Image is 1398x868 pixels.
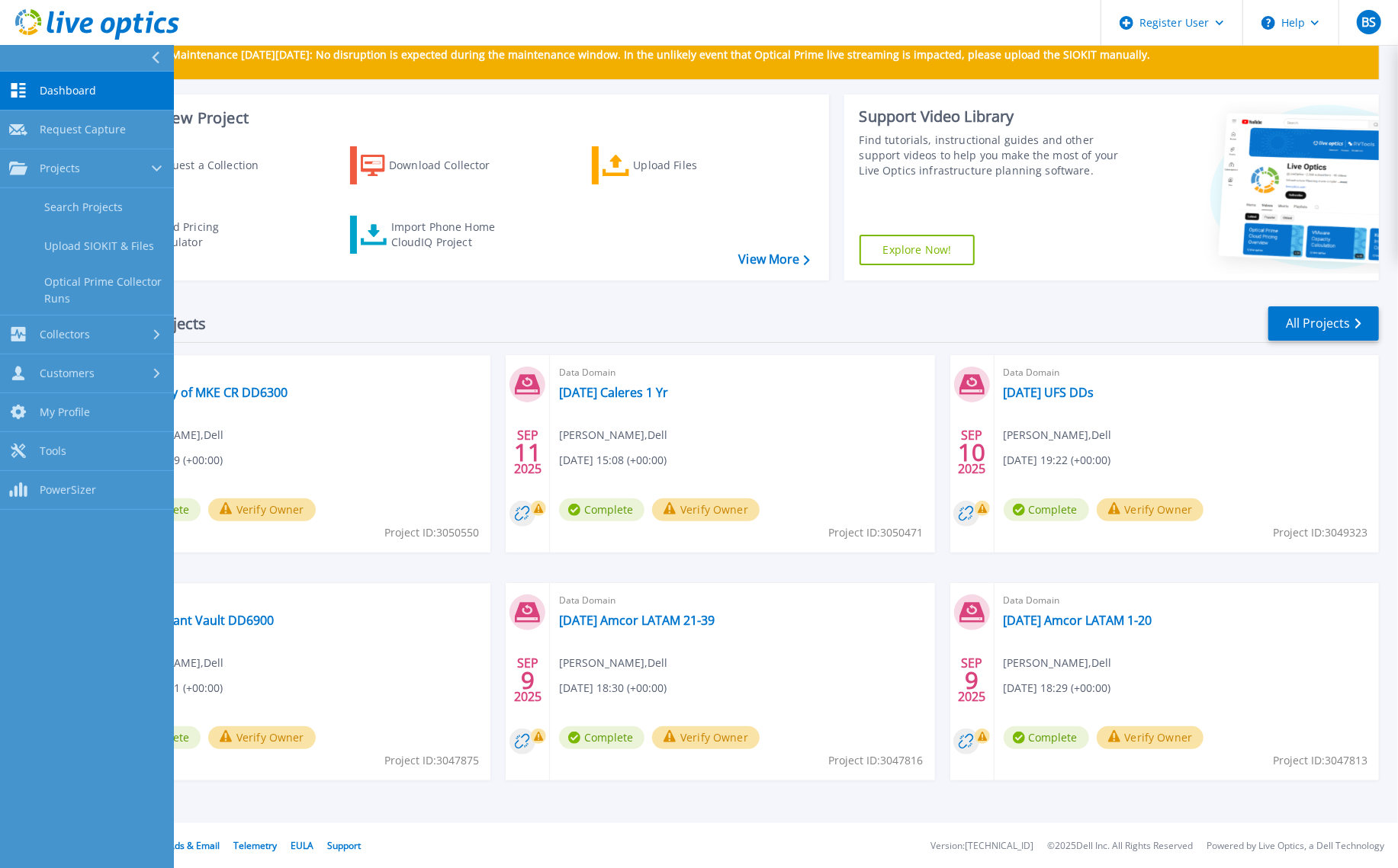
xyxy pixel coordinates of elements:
[513,424,542,480] div: SEP 2025
[1004,427,1112,444] span: [PERSON_NAME] , Dell
[1268,306,1379,341] a: All Projects
[958,446,985,459] span: 10
[559,592,925,609] span: Data Domain
[40,123,126,136] span: Request Capture
[152,150,274,181] div: Request a Collection
[291,839,313,852] a: EULA
[829,524,924,541] span: Project ID: 3050471
[1004,364,1370,381] span: Data Domain
[149,219,272,250] div: Cloud Pricing Calculator
[633,150,755,181] div: Upload Files
[40,162,80,175] span: Projects
[1004,498,1089,521] span: Complete
[1207,841,1384,851] li: Powered by Live Optics, a Dell Technology
[860,235,975,265] a: Explore Now!
[521,674,535,687] span: 9
[1004,726,1089,749] span: Complete
[592,146,762,184] a: Upload Files
[1273,524,1367,541] span: Project ID: 3049323
[957,424,986,480] div: SEP 2025
[1097,726,1204,749] button: Verify Owner
[1004,385,1094,400] a: [DATE] UFS DDs
[957,652,986,708] div: SEP 2025
[738,252,809,267] a: View More
[108,216,278,254] a: Cloud Pricing Calculator
[559,385,668,400] a: [DATE] Caleres 1 Yr
[559,364,925,381] span: Data Domain
[1361,16,1376,28] span: BS
[1273,752,1367,769] span: Project ID: 3047813
[930,841,1033,851] li: Version: [TECHNICAL_ID]
[40,328,90,341] span: Collectors
[860,107,1132,127] div: Support Video Library
[559,680,667,697] span: [DATE] 18:30 (+00:00)
[559,498,644,521] span: Complete
[1004,452,1111,469] span: [DATE] 19:22 (+00:00)
[559,427,667,444] span: [PERSON_NAME] , Dell
[233,839,277,852] a: Telemetry
[652,498,760,521] button: Verify Owner
[114,49,1150,61] p: Scheduled Maintenance [DATE][DATE]: No disruption is expected during the maintenance window. In t...
[108,110,809,127] h3: Start a New Project
[391,219,510,250] div: Import Phone Home CloudIQ Project
[1004,655,1112,671] span: [PERSON_NAME] , Dell
[108,146,278,184] a: Request a Collection
[1004,592,1370,609] span: Data Domain
[1097,498,1204,521] button: Verify Owner
[559,613,715,628] a: [DATE] Amcor LATAM 21-39
[350,146,520,184] a: Download Collector
[40,483,96,497] span: PowerSizer
[559,452,667,469] span: [DATE] 15:08 (+00:00)
[40,444,66,458] span: Tools
[860,133,1132,178] div: Find tutorials, instructional guides and other support videos to help you make the most of your L...
[169,839,220,852] a: Ads & Email
[1004,680,1111,697] span: [DATE] 18:29 (+00:00)
[513,652,542,708] div: SEP 2025
[559,655,667,671] span: [PERSON_NAME] , Dell
[115,385,288,400] a: [DATE] City of MKE CR DD6300
[208,726,316,749] button: Verify Owner
[829,752,924,769] span: Project ID: 3047816
[384,752,479,769] span: Project ID: 3047875
[115,364,481,381] span: Data Domain
[40,84,96,98] span: Dashboard
[40,367,95,380] span: Customers
[115,613,274,628] a: [DATE] Alliant Vault DD6900
[1047,841,1193,851] li: © 2025 Dell Inc. All Rights Reserved
[115,592,481,609] span: Data Domain
[1004,613,1152,628] a: [DATE] Amcor LATAM 1-20
[559,726,644,749] span: Complete
[208,498,316,521] button: Verify Owner
[384,524,479,541] span: Project ID: 3050550
[965,674,979,687] span: 9
[389,150,511,181] div: Download Collector
[514,446,542,459] span: 11
[327,839,361,852] a: Support
[652,726,760,749] button: Verify Owner
[40,405,90,419] span: My Profile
